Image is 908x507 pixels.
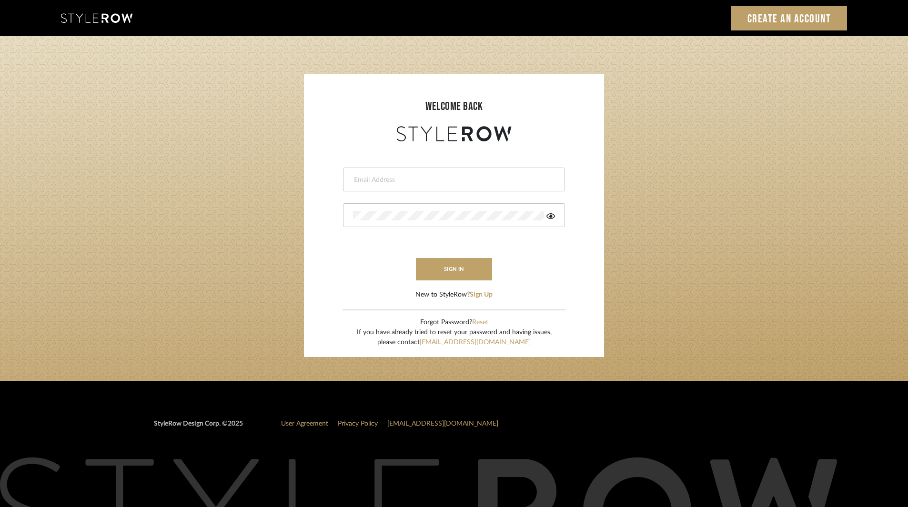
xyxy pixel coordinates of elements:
div: Forgot Password? [357,318,552,328]
div: If you have already tried to reset your password and having issues, please contact [357,328,552,348]
a: [EMAIL_ADDRESS][DOMAIN_NAME] [420,339,531,346]
div: StyleRow Design Corp. ©2025 [154,419,243,437]
a: User Agreement [281,420,328,427]
a: [EMAIL_ADDRESS][DOMAIN_NAME] [387,420,498,427]
button: Reset [472,318,488,328]
button: Sign Up [470,290,493,300]
div: welcome back [313,98,595,115]
a: Create an Account [731,6,847,30]
button: sign in [416,258,492,280]
input: Email Address [353,175,553,185]
a: Privacy Policy [338,420,378,427]
div: New to StyleRow? [415,290,493,300]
